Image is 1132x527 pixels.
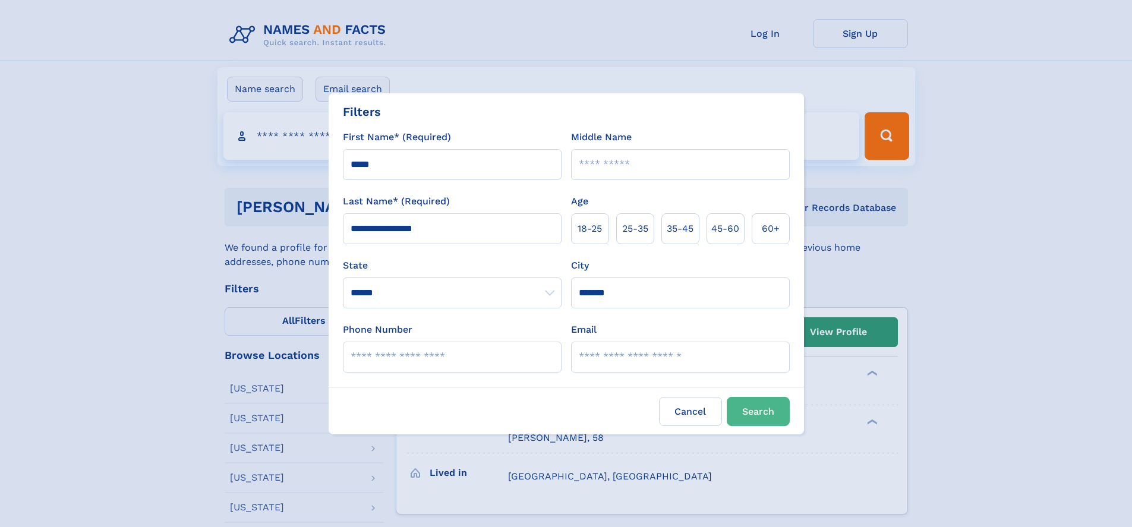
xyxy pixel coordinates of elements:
[343,194,450,209] label: Last Name* (Required)
[571,194,588,209] label: Age
[762,222,780,236] span: 60+
[727,397,790,426] button: Search
[343,258,562,273] label: State
[571,258,589,273] label: City
[667,222,693,236] span: 35‑45
[343,103,381,121] div: Filters
[711,222,739,236] span: 45‑60
[659,397,722,426] label: Cancel
[343,130,451,144] label: First Name* (Required)
[578,222,602,236] span: 18‑25
[343,323,412,337] label: Phone Number
[571,130,632,144] label: Middle Name
[571,323,597,337] label: Email
[622,222,648,236] span: 25‑35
